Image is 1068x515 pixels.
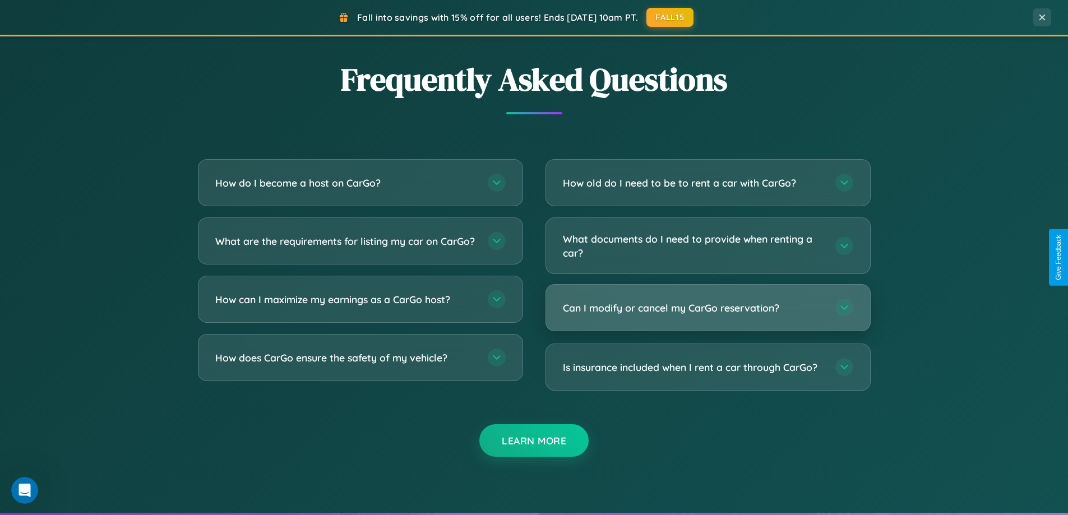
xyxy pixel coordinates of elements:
[215,351,477,365] h3: How does CarGo ensure the safety of my vehicle?
[215,176,477,190] h3: How do I become a host on CarGo?
[563,176,824,190] h3: How old do I need to be to rent a car with CarGo?
[215,293,477,307] h3: How can I maximize my earnings as a CarGo host?
[198,58,871,101] h2: Frequently Asked Questions
[563,360,824,374] h3: Is insurance included when I rent a car through CarGo?
[563,232,824,259] h3: What documents do I need to provide when renting a car?
[215,234,477,248] h3: What are the requirements for listing my car on CarGo?
[11,477,38,504] iframe: Intercom live chat
[1055,235,1062,280] div: Give Feedback
[479,424,589,457] button: Learn More
[357,12,638,23] span: Fall into savings with 15% off for all users! Ends [DATE] 10am PT.
[646,8,693,27] button: FALL15
[563,301,824,315] h3: Can I modify or cancel my CarGo reservation?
